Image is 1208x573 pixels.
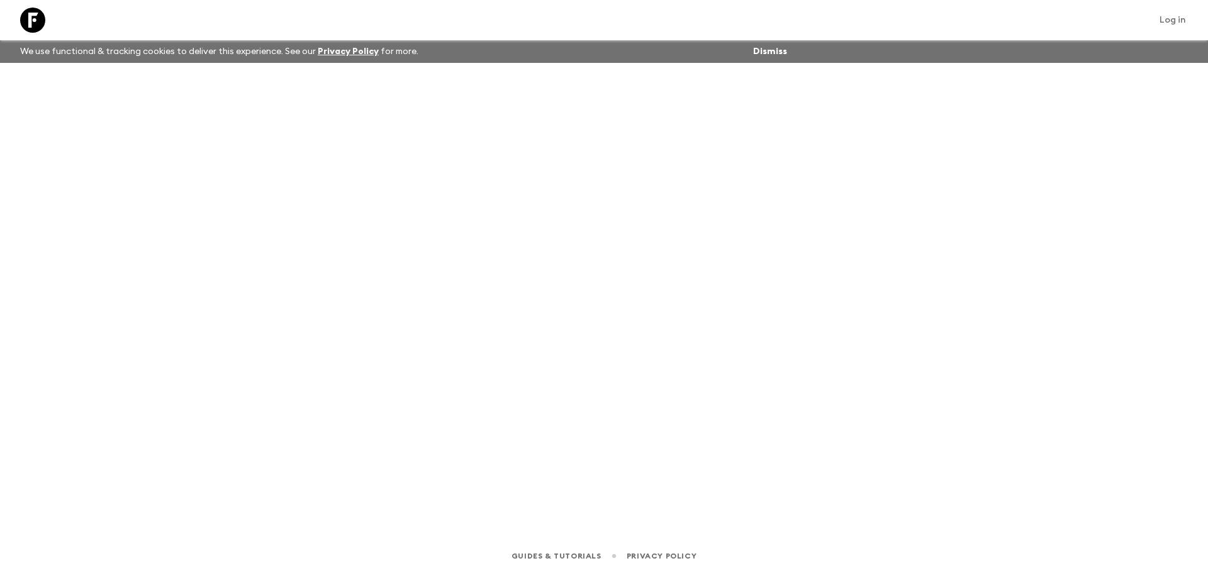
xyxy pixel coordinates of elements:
a: Log in [1153,11,1193,29]
a: Privacy Policy [627,549,696,563]
p: We use functional & tracking cookies to deliver this experience. See our for more. [15,40,423,63]
a: Privacy Policy [318,47,379,56]
a: Guides & Tutorials [512,549,601,563]
button: Dismiss [750,43,790,60]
